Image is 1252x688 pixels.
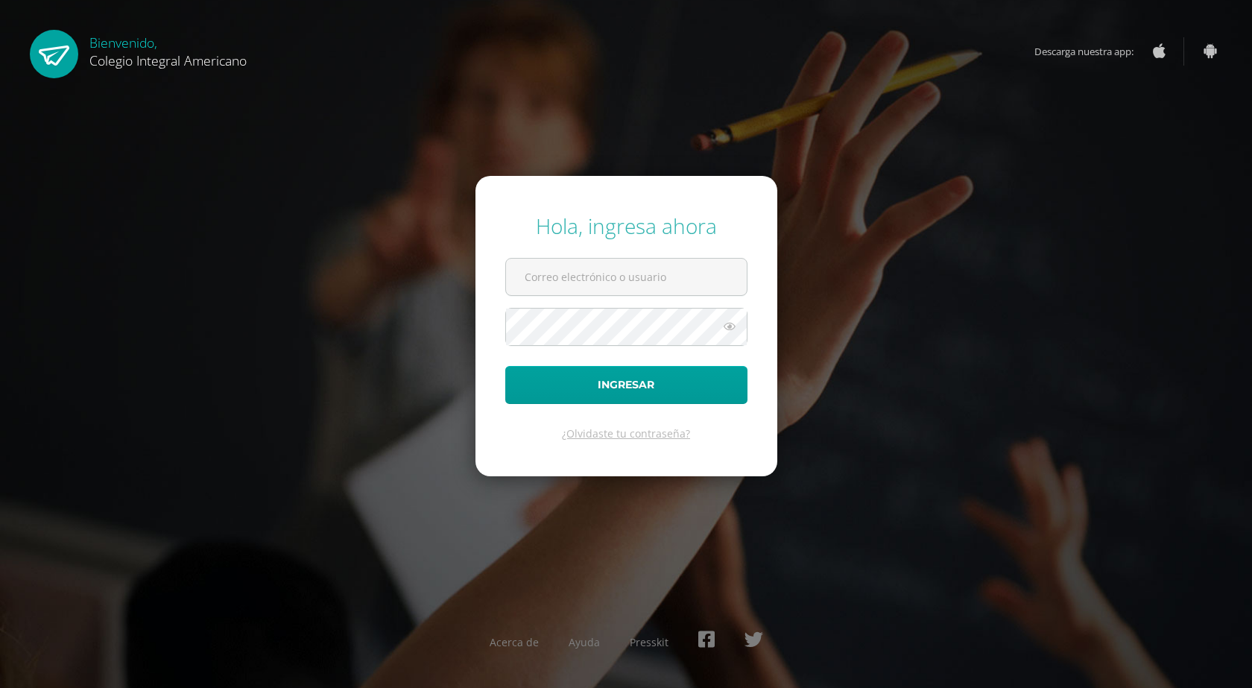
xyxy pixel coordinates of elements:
a: Acerca de [490,635,539,649]
div: Bienvenido, [89,30,247,69]
a: Presskit [630,635,668,649]
button: Ingresar [505,366,747,404]
input: Correo electrónico o usuario [506,259,747,295]
a: Ayuda [569,635,600,649]
span: Colegio Integral Americano [89,51,247,69]
a: ¿Olvidaste tu contraseña? [562,426,690,441]
div: Hola, ingresa ahora [505,212,747,240]
span: Descarga nuestra app: [1034,37,1148,66]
